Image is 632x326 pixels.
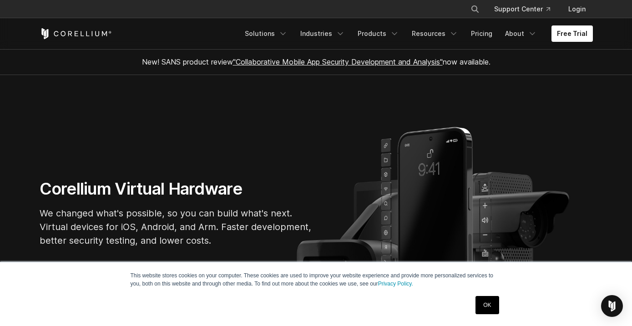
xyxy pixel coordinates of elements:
a: Free Trial [551,25,593,42]
a: Login [561,1,593,17]
a: Products [352,25,404,42]
button: Search [467,1,483,17]
a: "Collaborative Mobile App Security Development and Analysis" [233,57,443,66]
a: OK [475,296,499,314]
p: We changed what's possible, so you can build what's next. Virtual devices for iOS, Android, and A... [40,206,313,247]
p: This website stores cookies on your computer. These cookies are used to improve your website expe... [131,271,502,288]
a: Industries [295,25,350,42]
div: Navigation Menu [460,1,593,17]
a: Solutions [239,25,293,42]
a: About [500,25,542,42]
a: Pricing [465,25,498,42]
span: New! SANS product review now available. [142,57,490,66]
h1: Corellium Virtual Hardware [40,179,313,199]
div: Navigation Menu [239,25,593,42]
a: Support Center [487,1,557,17]
a: Privacy Policy. [378,281,413,287]
a: Resources [406,25,464,42]
div: Open Intercom Messenger [601,295,623,317]
a: Corellium Home [40,28,112,39]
